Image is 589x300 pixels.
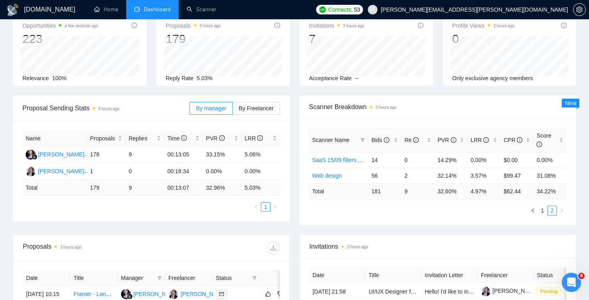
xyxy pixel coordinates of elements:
[87,131,125,146] th: Proposals
[239,105,274,111] span: By Freelancer
[517,137,522,143] span: info-circle
[38,150,84,159] div: [PERSON_NAME]
[537,142,542,147] span: info-circle
[371,137,389,143] span: Bids
[131,22,137,28] span: info-circle
[365,283,422,300] td: UI/UX Designer for Cutting-Edge AI Products
[467,183,500,199] td: 4.97 %
[168,290,227,297] a: YH[PERSON_NAME]
[121,289,131,299] img: RS
[528,206,538,215] li: Previous Page
[573,6,585,13] span: setting
[242,180,280,196] td: 5.03 %
[164,180,203,196] td: 00:13:07
[438,137,456,143] span: PVR
[250,272,258,284] span: filter
[203,163,241,180] td: 0.00%
[538,206,547,215] li: 1
[309,283,365,300] td: [DATE] 21:58
[127,294,133,299] img: gigradar-bm.png
[309,241,566,251] span: Invitations
[573,3,586,16] button: setting
[251,202,261,212] button: left
[375,105,397,109] time: 3 hours ago
[401,168,434,183] td: 2
[309,102,567,112] span: Scanner Breakdown
[561,22,567,28] span: info-circle
[26,168,84,174] a: YH[PERSON_NAME]
[181,290,227,298] div: [PERSON_NAME]
[533,168,567,183] td: 31.08%
[94,6,118,13] a: homeHome
[309,183,368,199] td: Total
[196,105,226,111] span: By manager
[401,152,434,168] td: 0
[265,291,271,297] span: like
[418,22,424,28] span: info-circle
[309,268,365,283] th: Date
[354,5,360,14] span: 53
[22,75,49,81] span: Relevance
[203,180,241,196] td: 32.96 %
[562,273,581,292] iframe: Intercom live chat
[219,292,224,296] span: mail
[267,241,280,254] button: download
[125,180,164,196] td: 9
[206,135,225,142] span: PVR
[404,137,419,143] span: Re
[125,146,164,163] td: 9
[87,180,125,196] td: 179
[121,274,154,282] span: Manager
[164,146,203,163] td: 00:13:05
[155,272,163,284] span: filter
[538,206,547,215] a: 1
[125,163,164,180] td: 0
[312,137,349,143] span: Scanner Name
[87,146,125,163] td: 178
[559,208,564,213] span: right
[203,146,241,163] td: 33.15%
[277,291,283,297] span: dislike
[70,270,117,286] th: Title
[319,6,326,13] img: upwork-logo.png
[87,163,125,180] td: 1
[22,31,98,47] div: 223
[22,21,98,30] span: Opportunities
[26,150,36,160] img: RS
[343,24,364,28] time: 3 hours ago
[181,135,187,141] span: info-circle
[261,203,270,211] a: 1
[365,268,422,283] th: Title
[261,202,270,212] li: 1
[121,290,180,297] a: RS[PERSON_NAME]
[478,268,534,283] th: Freelancer
[157,276,162,280] span: filter
[257,135,263,141] span: info-circle
[533,152,567,168] td: 0.00%
[65,24,98,28] time: a few seconds ago
[26,151,84,157] a: RS[PERSON_NAME]
[90,134,116,143] span: Proposals
[537,287,561,296] span: Pending
[270,202,280,212] button: right
[22,103,190,113] span: Proposal Sending Stats
[254,205,258,209] span: left
[166,31,221,47] div: 179
[263,289,273,299] button: like
[274,22,280,28] span: info-circle
[23,241,151,254] div: Proposals
[368,168,401,183] td: 56
[60,245,81,249] time: 3 hours ago
[531,208,535,213] span: left
[129,134,155,143] span: Replies
[452,31,515,47] div: 0
[548,206,557,215] a: 2
[200,24,221,28] time: 3 hours ago
[370,7,375,12] span: user
[166,75,194,81] span: Reply Rate
[504,137,522,143] span: CPR
[470,137,489,143] span: LRR
[219,135,225,141] span: info-circle
[273,205,278,209] span: right
[168,289,178,299] img: YH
